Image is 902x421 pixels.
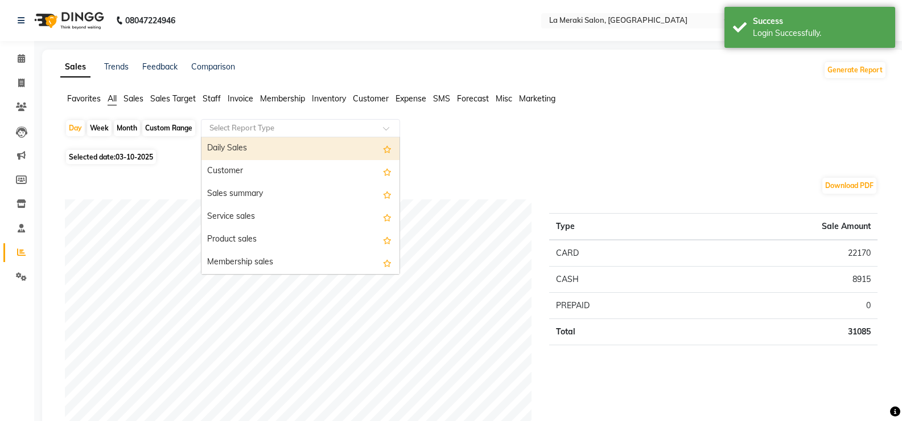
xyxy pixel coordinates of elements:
[201,160,399,183] div: Customer
[201,206,399,228] div: Service sales
[549,240,690,267] td: CARD
[67,93,101,104] span: Favorites
[519,93,555,104] span: Marketing
[549,293,690,319] td: PREPAID
[201,137,399,160] div: Daily Sales
[549,267,690,293] td: CASH
[457,93,489,104] span: Forecast
[353,93,389,104] span: Customer
[201,183,399,206] div: Sales summary
[690,267,878,293] td: 8915
[142,120,195,136] div: Custom Range
[201,251,399,274] div: Membership sales
[87,120,112,136] div: Week
[549,214,690,240] th: Type
[108,93,117,104] span: All
[123,93,143,104] span: Sales
[201,228,399,251] div: Product sales
[66,120,85,136] div: Day
[690,319,878,345] td: 31085
[142,62,178,72] a: Feedback
[201,137,400,275] ng-dropdown-panel: Options list
[383,142,392,156] span: Add this report to Favorites List
[822,178,876,194] button: Download PDF
[150,93,196,104] span: Sales Target
[496,93,512,104] span: Misc
[549,319,690,345] td: Total
[753,15,887,27] div: Success
[114,120,140,136] div: Month
[433,93,450,104] span: SMS
[29,5,107,36] img: logo
[383,187,392,201] span: Add this report to Favorites List
[312,93,346,104] span: Inventory
[260,93,305,104] span: Membership
[383,233,392,247] span: Add this report to Favorites List
[396,93,426,104] span: Expense
[690,293,878,319] td: 0
[383,210,392,224] span: Add this report to Favorites List
[383,165,392,178] span: Add this report to Favorites List
[753,27,887,39] div: Login Successfully.
[66,150,156,164] span: Selected date:
[104,62,129,72] a: Trends
[383,256,392,269] span: Add this report to Favorites List
[825,62,885,78] button: Generate Report
[690,214,878,240] th: Sale Amount
[125,5,175,36] b: 08047224946
[116,153,153,161] span: 03-10-2025
[191,62,235,72] a: Comparison
[60,57,90,77] a: Sales
[690,240,878,267] td: 22170
[228,93,253,104] span: Invoice
[203,93,221,104] span: Staff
